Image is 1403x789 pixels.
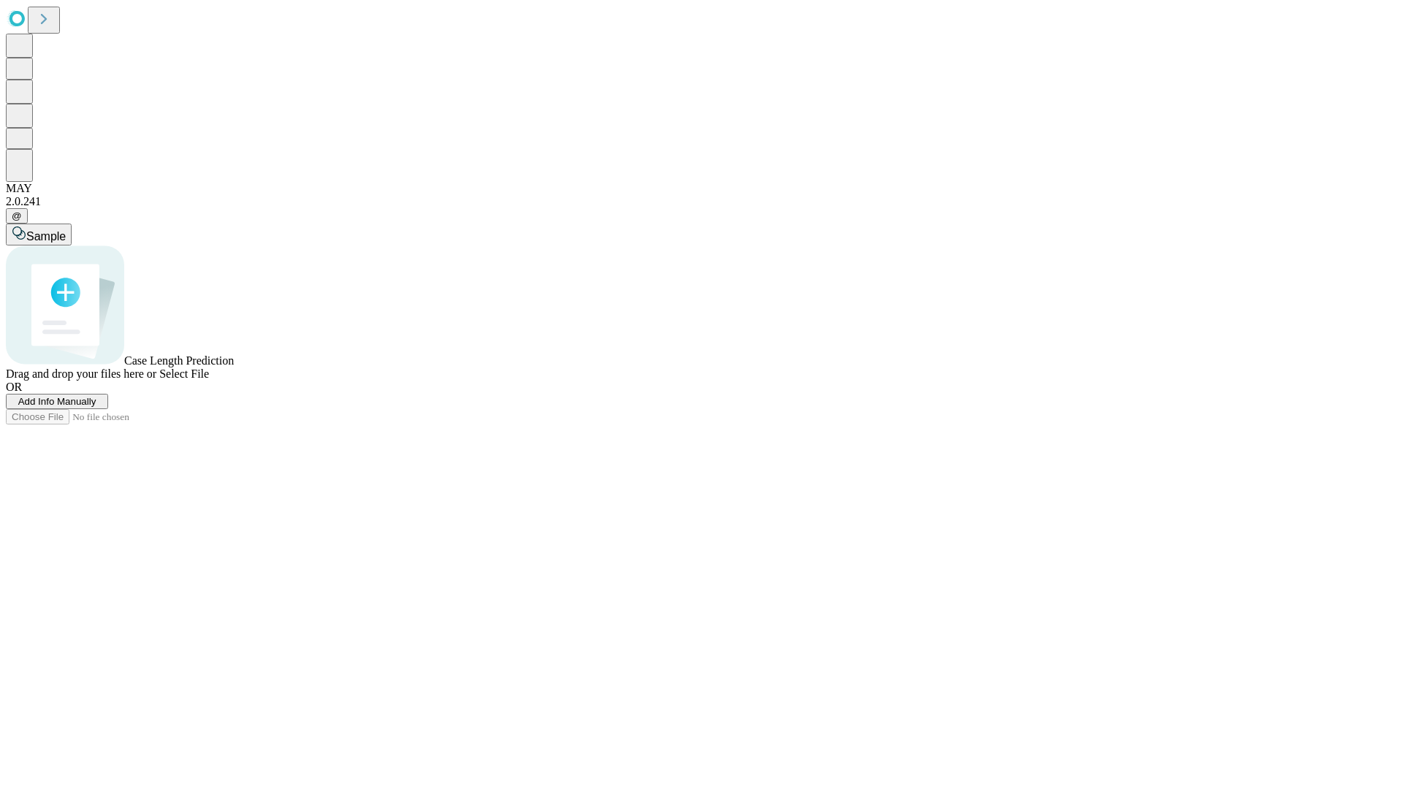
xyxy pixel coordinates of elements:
span: Drag and drop your files here or [6,367,156,380]
span: @ [12,210,22,221]
button: Sample [6,224,72,245]
span: OR [6,381,22,393]
button: Add Info Manually [6,394,108,409]
span: Sample [26,230,66,243]
span: Add Info Manually [18,396,96,407]
span: Select File [159,367,209,380]
div: MAY [6,182,1397,195]
span: Case Length Prediction [124,354,234,367]
div: 2.0.241 [6,195,1397,208]
button: @ [6,208,28,224]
